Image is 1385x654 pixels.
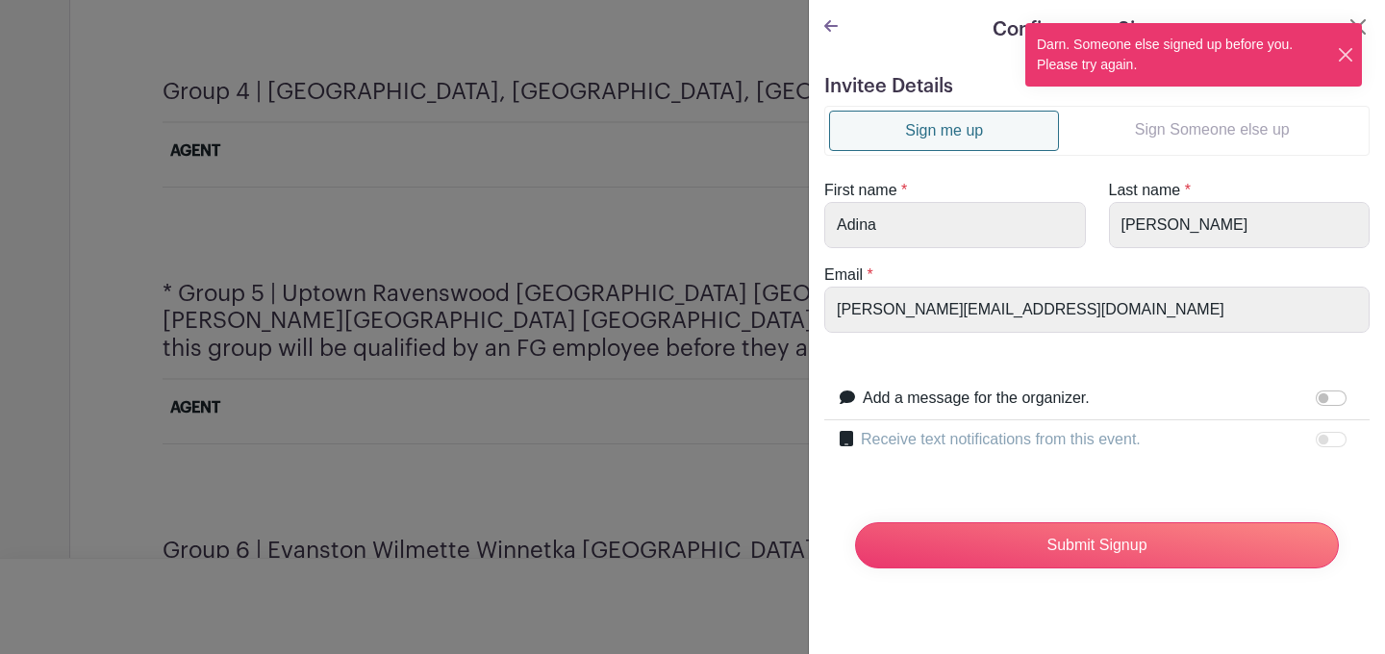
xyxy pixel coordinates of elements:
button: Close [1337,45,1354,65]
label: Email [824,264,863,287]
h5: Invitee Details [824,75,1370,98]
div: Darn. Someone else signed up before you. Please try again. [1025,23,1337,87]
label: Receive text notifications from this event. [861,428,1141,451]
label: Last name [1109,179,1181,202]
button: Close [1347,15,1370,38]
a: Sign me up [829,111,1059,151]
a: Sign Someone else up [1059,111,1365,149]
input: Submit Signup [855,522,1339,568]
h5: Confirm your Signups [993,15,1193,44]
label: First name [824,179,897,202]
label: Add a message for the organizer. [863,387,1090,410]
